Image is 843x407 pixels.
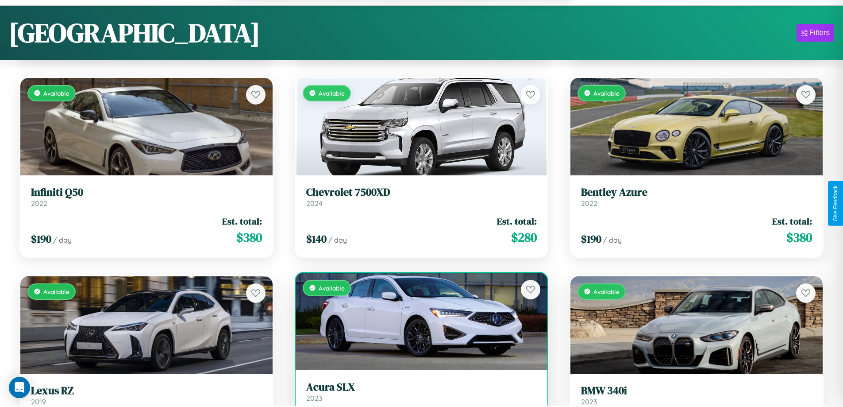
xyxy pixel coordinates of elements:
[306,381,537,403] a: Acura SLX2023
[786,229,812,246] span: $ 380
[31,232,51,246] span: $ 190
[306,232,327,246] span: $ 140
[581,232,601,246] span: $ 190
[581,186,812,199] h3: Bentley Azure
[31,397,46,406] span: 2019
[43,288,69,295] span: Available
[43,89,69,97] span: Available
[306,186,537,199] h3: Chevrolet 7500XD
[306,394,322,403] span: 2023
[581,397,597,406] span: 2023
[306,199,323,208] span: 2024
[222,215,262,228] span: Est. total:
[581,186,812,208] a: Bentley Azure2022
[832,186,839,221] div: Give Feedback
[319,89,345,97] span: Available
[306,381,537,394] h3: Acura SLX
[809,28,830,37] div: Filters
[593,288,620,295] span: Available
[797,24,834,42] button: Filters
[581,384,812,406] a: BMW 340i2023
[31,186,262,199] h3: Infiniti Q50
[236,229,262,246] span: $ 380
[306,186,537,208] a: Chevrolet 7500XD2024
[581,199,597,208] span: 2022
[772,215,812,228] span: Est. total:
[603,236,622,244] span: / day
[511,229,537,246] span: $ 280
[593,89,620,97] span: Available
[31,199,47,208] span: 2022
[9,15,260,51] h1: [GEOGRAPHIC_DATA]
[319,284,345,292] span: Available
[328,236,347,244] span: / day
[31,186,262,208] a: Infiniti Q502022
[581,384,812,397] h3: BMW 340i
[497,215,537,228] span: Est. total:
[53,236,72,244] span: / day
[31,384,262,406] a: Lexus RZ2019
[9,377,30,398] div: Open Intercom Messenger
[31,384,262,397] h3: Lexus RZ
